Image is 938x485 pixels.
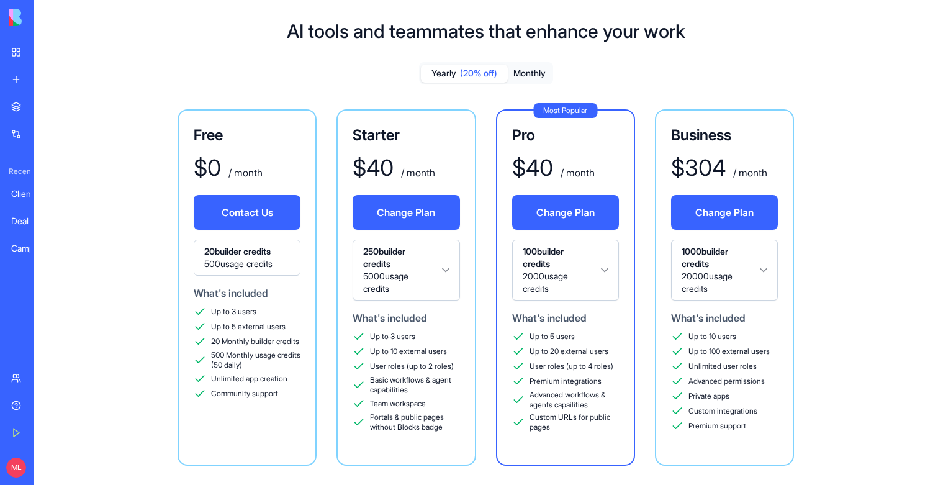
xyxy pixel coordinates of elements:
[688,332,736,342] span: Up to 10 users
[530,376,602,386] span: Premium integrations
[533,103,597,118] div: Most Popular
[671,195,778,230] button: Change Plan
[530,347,608,356] span: Up to 20 external users
[353,310,459,325] div: What's included
[211,322,286,332] span: Up to 5 external users
[671,125,778,145] h3: Business
[194,286,300,301] div: What's included
[530,390,619,410] span: Advanced workflows & agents capailities
[512,310,619,325] div: What's included
[11,242,46,255] div: Campaign Command Center
[512,195,619,230] button: Change Plan
[194,195,300,230] button: Contact Us
[204,245,290,258] span: 20 builder credits
[731,165,767,180] div: / month
[530,412,619,432] span: Custom URLs for public pages
[353,125,459,145] h3: Starter
[4,209,53,233] a: Deal Pipeline Manager
[194,125,300,145] h3: Free
[421,65,508,83] button: Yearly
[512,125,619,145] h3: Pro
[508,65,551,83] button: Monthly
[370,361,454,371] span: User roles (up to 2 roles)
[370,399,426,409] span: Team workspace
[370,347,447,356] span: Up to 10 external users
[370,375,459,395] span: Basic workflows & agent capabilities
[688,361,757,371] span: Unlimited user roles
[688,406,757,416] span: Custom integrations
[688,421,746,431] span: Premium support
[370,332,415,342] span: Up to 3 users
[211,350,300,370] span: 500 Monthly usage credits (50 daily)
[353,155,394,180] div: $ 40
[211,389,278,399] span: Community support
[9,9,86,26] img: logo
[287,20,685,42] h1: AI tools and teammates that enhance your work
[4,181,53,206] a: Client Note Taker
[211,337,299,347] span: 20 Monthly builder credits
[558,165,595,180] div: / month
[512,155,553,180] div: $ 40
[671,155,726,180] div: $ 304
[4,166,30,176] span: Recent
[226,165,263,180] div: / month
[11,188,46,200] div: Client Note Taker
[4,236,53,261] a: Campaign Command Center
[6,458,26,478] span: ML
[530,332,575,342] span: Up to 5 users
[671,310,778,325] div: What's included
[530,361,613,371] span: User roles (up to 4 roles)
[211,374,287,384] span: Unlimited app creation
[688,391,729,401] span: Private apps
[370,412,459,432] span: Portals & public pages without Blocks badge
[194,155,221,180] div: $ 0
[11,215,46,227] div: Deal Pipeline Manager
[688,376,765,386] span: Advanced permissions
[460,67,497,79] span: (20% off)
[211,307,256,317] span: Up to 3 users
[353,195,459,230] button: Change Plan
[688,347,770,356] span: Up to 100 external users
[399,165,435,180] div: / month
[204,258,290,270] span: 500 usage credits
